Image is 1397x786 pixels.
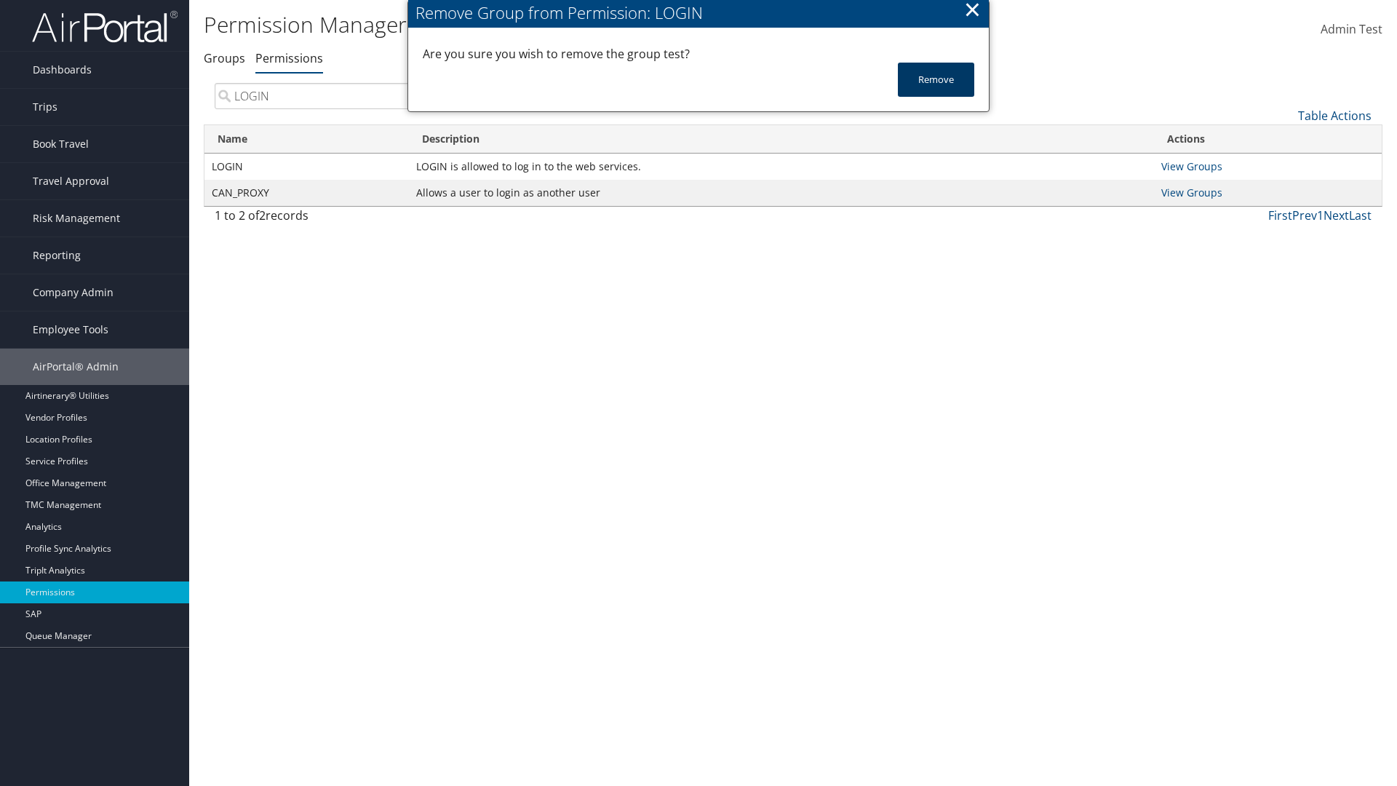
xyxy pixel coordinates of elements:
[1349,207,1372,223] a: Last
[259,207,266,223] span: 2
[409,180,1153,206] td: Allows a user to login as another user
[1268,207,1292,223] a: First
[32,9,178,44] img: airportal-logo.png
[33,349,119,385] span: AirPortal® Admin
[1324,207,1349,223] a: Next
[204,9,990,40] h1: Permission Manager
[204,180,409,206] td: CAN_PROXY
[215,83,487,109] input: Search
[898,63,974,97] button: Remove
[204,154,409,180] td: LOGIN
[33,200,120,237] span: Risk Management
[215,207,487,231] div: 1 to 2 of records
[33,163,109,199] span: Travel Approval
[1161,159,1222,173] a: View Groups
[423,45,974,63] div: Are you sure you wish to remove the group test?
[409,154,1153,180] td: LOGIN is allowed to log in to the web services.
[1317,207,1324,223] a: 1
[415,1,989,24] div: Remove Group from Permission: LOGIN
[33,52,92,88] span: Dashboards
[1161,186,1222,199] a: View Groups
[33,311,108,348] span: Employee Tools
[1292,207,1317,223] a: Prev
[33,89,57,125] span: Trips
[1298,108,1372,124] a: Table Actions
[204,125,409,154] th: Name: activate to sort column ascending
[1321,21,1382,37] span: Admin Test
[1154,125,1382,154] th: Actions
[255,50,323,66] a: Permissions
[1321,7,1382,52] a: Admin Test
[33,126,89,162] span: Book Travel
[409,125,1153,154] th: Description: activate to sort column ascending
[33,274,114,311] span: Company Admin
[33,237,81,274] span: Reporting
[204,50,245,66] a: Groups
